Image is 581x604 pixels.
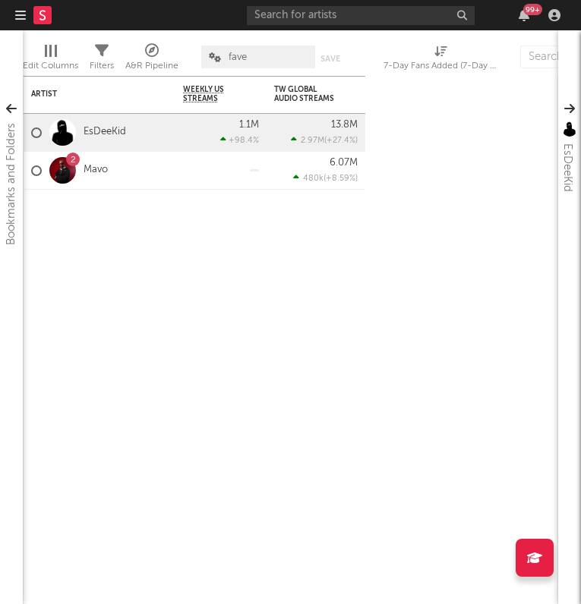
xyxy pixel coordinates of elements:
div: Bookmarks and Folders [2,123,21,245]
button: Save [320,55,340,63]
a: Mavo [84,164,108,177]
div: ( ) [291,135,358,145]
div: A&R Pipeline [125,57,178,75]
div: Edit Columns [23,38,78,82]
div: +98.4 % [220,135,259,145]
div: TW Global Audio Streams [274,85,335,103]
a: EsDeeKid [84,126,126,139]
span: +27.4 % [327,137,355,145]
div: Artist [31,90,145,99]
span: +8.59 % [326,175,355,183]
div: Filters [90,57,114,75]
div: 1.1M [239,120,259,130]
input: Search for artists [247,6,475,25]
div: Filters [90,38,114,82]
div: 99 + [523,4,542,15]
span: 480k [303,175,324,183]
div: EsDeeKid [558,143,576,192]
span: fave [229,52,247,62]
span: 2.97M [301,137,324,145]
div: 13.8M [331,120,358,130]
div: 7-Day Fans Added (7-Day Fans Added) [384,57,497,75]
div: Edit Columns [23,57,78,75]
div: A&R Pipeline [125,38,178,82]
div: 6.07M [330,158,358,168]
div: ( ) [293,173,358,183]
div: 7-Day Fans Added (7-Day Fans Added) [384,38,497,82]
span: Weekly US Streams [183,85,236,103]
button: 99+ [519,9,529,21]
